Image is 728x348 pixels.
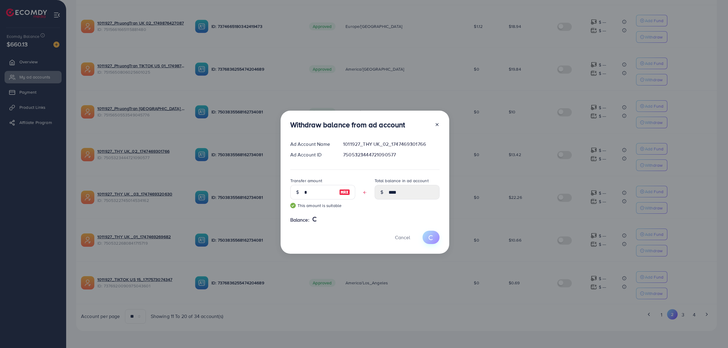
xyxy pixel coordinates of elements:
[395,234,410,241] span: Cancel
[290,120,405,129] h3: Withdraw balance from ad account
[702,321,723,343] iframe: Chat
[387,231,418,244] button: Cancel
[290,203,296,208] img: guide
[339,189,350,196] img: image
[338,151,444,158] div: 7505323444721090577
[375,178,429,184] label: Total balance in ad account
[285,151,339,158] div: Ad Account ID
[290,202,355,209] small: This amount is suitable
[290,216,309,223] span: Balance:
[285,141,339,148] div: Ad Account Name
[290,178,322,184] label: Transfer amount
[338,141,444,148] div: 1011927_THY UK_02_1747469301766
